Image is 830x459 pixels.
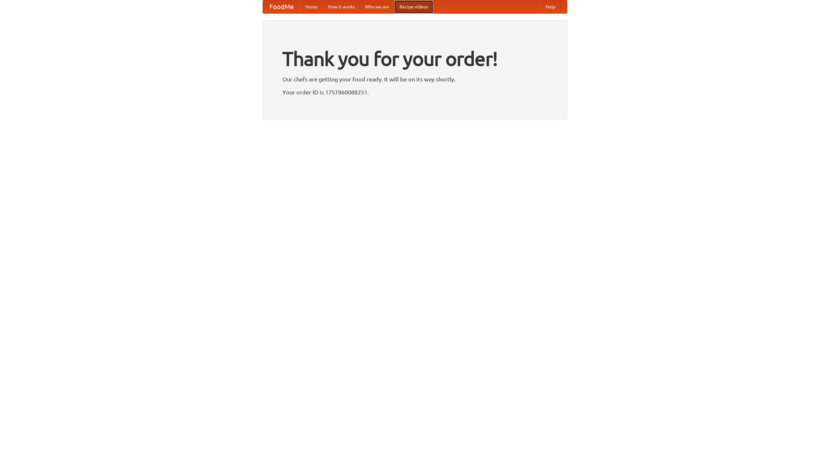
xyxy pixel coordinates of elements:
a: Recipe videos [394,0,433,13]
a: How it works [323,0,360,13]
a: FoodMe [263,0,300,13]
a: Home [300,0,323,13]
h1: Thank you for your order! [282,43,548,74]
a: Help [540,0,561,13]
p: Your order ID is 1757860088251. [282,87,548,97]
a: Who we are [360,0,394,13]
p: Our chefs are getting your food ready. It will be on its way shortly. [282,74,548,84]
